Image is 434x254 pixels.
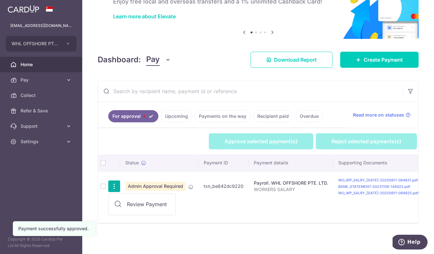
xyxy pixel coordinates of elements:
p: [EMAIL_ADDRESS][DOMAIN_NAME] [10,22,72,29]
div: Payment successfully approved. [18,225,90,232]
a: Download Report [251,52,332,68]
img: CardUp [8,5,39,13]
span: Pay [146,54,160,66]
th: Supporting Documents [333,154,424,171]
a: Create Payment [340,52,419,68]
a: Recipient paid [253,110,293,122]
a: Read more on statuses [353,112,411,118]
th: Payment ID [199,154,249,171]
span: Collect [21,92,63,99]
span: Review Payment [127,200,170,208]
ul: Pay [108,193,176,215]
span: WHL OFFSHORE PTE. LTD. [12,40,59,47]
span: Download Report [274,56,317,64]
p: WORKERS SALARY [254,186,328,193]
a: BANK_STATEMENT-20231106-144422.pdf [338,184,410,189]
a: Learn more about Elevate [113,13,176,20]
a: WO_WP_SALRY_[DATE]-20250811-094925.pdf [338,191,419,195]
span: Support [21,123,63,129]
a: WO_WP_SALRY_[DATE]-20250811-094831.pdf [338,178,418,182]
span: Pay [21,77,63,83]
span: Home [21,61,63,68]
span: Settings [21,138,63,145]
a: For approval [108,110,158,122]
span: Admin Approval Required [125,182,186,191]
span: Read more on statuses [353,112,404,118]
span: Refer & Save [21,108,63,114]
td: txn_be842dc9220 [199,171,249,201]
input: Search by recipient name, payment id or reference [98,81,403,101]
span: Status [125,160,139,166]
a: Overdue [296,110,323,122]
th: Payment details [249,154,333,171]
h4: Dashboard: [98,54,141,66]
iframe: Opens a widget where you can find more information [393,235,428,251]
div: Payroll. WHL OFFSHORE PTE. LTD. [254,180,328,186]
button: WHL OFFSHORE PTE. LTD. [6,36,76,51]
a: Payments on the way [195,110,251,122]
a: Upcoming [161,110,192,122]
button: Pay [146,54,171,66]
a: Review Payment [109,196,175,212]
span: Create Payment [364,56,403,64]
